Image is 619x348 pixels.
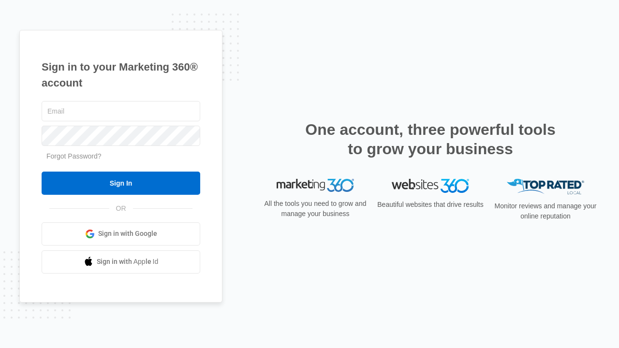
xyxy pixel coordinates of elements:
[261,199,369,219] p: All the tools you need to grow and manage your business
[42,101,200,121] input: Email
[42,250,200,274] a: Sign in with Apple Id
[277,179,354,192] img: Marketing 360
[491,201,600,221] p: Monitor reviews and manage your online reputation
[46,152,102,160] a: Forgot Password?
[302,120,559,159] h2: One account, three powerful tools to grow your business
[42,59,200,91] h1: Sign in to your Marketing 360® account
[42,172,200,195] input: Sign In
[507,179,584,195] img: Top Rated Local
[392,179,469,193] img: Websites 360
[42,222,200,246] a: Sign in with Google
[376,200,485,210] p: Beautiful websites that drive results
[98,229,157,239] span: Sign in with Google
[109,203,133,214] span: OR
[97,257,159,267] span: Sign in with Apple Id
